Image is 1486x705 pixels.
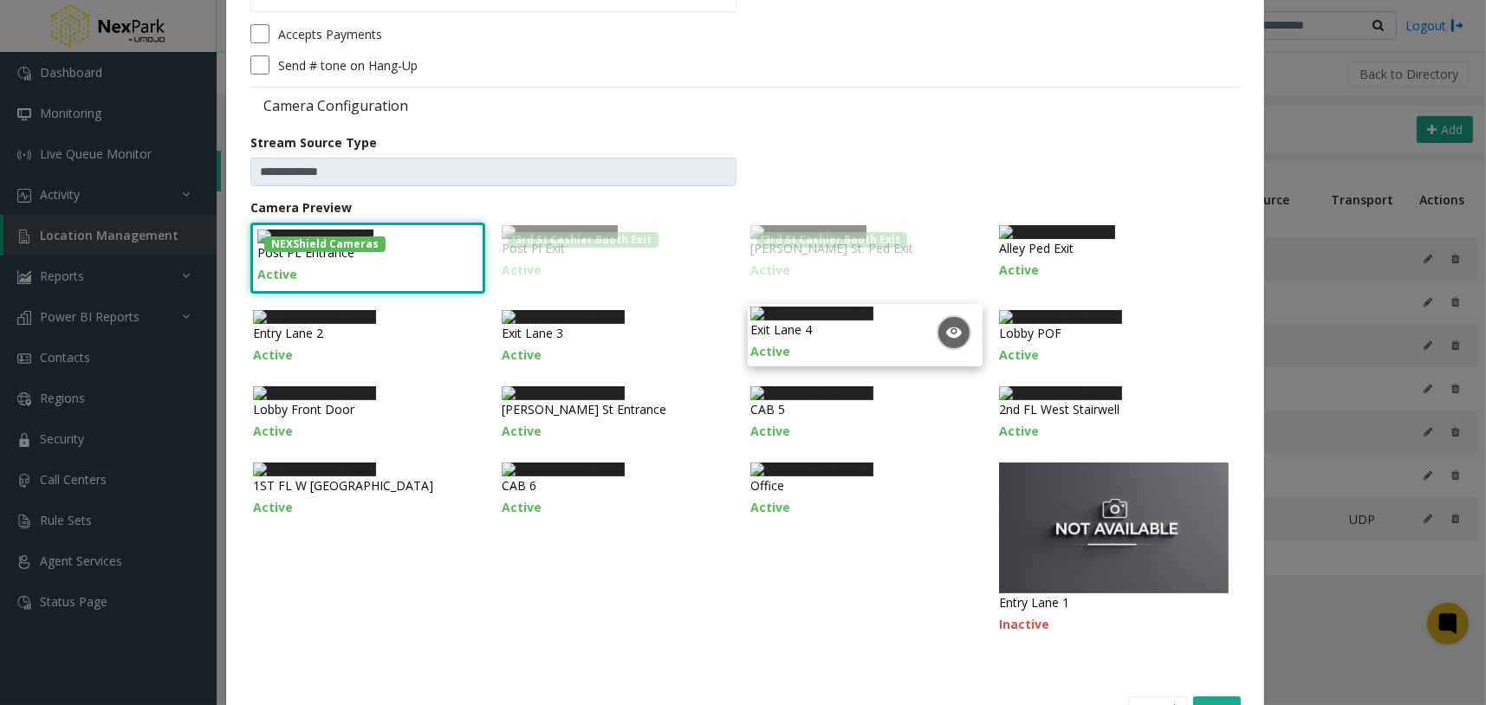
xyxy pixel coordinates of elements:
[750,261,980,279] p: Active
[999,615,1229,633] p: Inactive
[253,386,376,400] img: Camera Preview 36
[502,310,625,324] img: Camera Preview 33
[502,462,625,476] img: Camera Preview 41
[253,498,483,516] p: Active
[253,462,376,476] img: Camera Preview 40
[502,498,731,516] p: Active
[509,232,659,248] span: 3rd St Cashier Booth Exit
[257,265,478,283] p: Active
[253,400,483,418] p: Lobby Front Door
[257,243,478,262] p: Post PL Entrance
[999,310,1122,324] img: Camera Preview 35
[750,400,980,418] p: CAB 5
[502,239,731,257] p: Post Pl Exit
[253,346,483,364] p: Active
[250,133,377,152] label: Stream Source Type
[264,236,386,252] span: NEXShield Cameras
[999,400,1229,418] p: 2nd FL West Stairwell
[250,96,741,115] label: Camera Configuration
[750,462,873,476] img: Camera Preview 42
[502,422,731,440] p: Active
[999,462,1229,592] img: Preview unavailable
[257,230,373,243] img: Camera Preview 1
[999,346,1229,364] p: Active
[999,386,1122,400] img: Camera Preview 39
[502,225,618,239] img: Camera Preview 2
[750,386,873,400] img: Camera Preview 38
[750,498,980,516] p: Active
[999,593,1229,611] p: Entry Lane 1
[502,324,731,342] p: Exit Lane 3
[937,315,971,350] button: Open Live Preview
[750,320,980,339] p: Exit Lane 4
[999,324,1229,342] p: Lobby POF
[999,261,1229,279] p: Active
[502,476,731,495] p: CAB 6
[999,239,1229,257] p: Alley Ped Exit
[502,261,731,279] p: Active
[502,386,625,400] img: Camera Preview 37
[999,422,1229,440] p: Active
[750,225,866,239] img: Camera Preview 3
[253,324,483,342] p: Entry Lane 2
[757,232,907,248] span: 3rd St Cashier Booth Exit
[253,310,376,324] img: Camera Preview 32
[750,476,980,495] p: Office
[253,422,483,440] p: Active
[750,307,873,320] img: Camera Preview 34
[502,400,731,418] p: [PERSON_NAME] St Entrance
[250,198,352,217] label: Camera Preview
[999,225,1115,239] img: Camera Preview 4
[750,342,980,360] p: Active
[253,476,483,495] p: 1ST FL W [GEOGRAPHIC_DATA]
[750,422,980,440] p: Active
[502,346,731,364] p: Active
[750,239,980,257] p: [PERSON_NAME] St. Ped Exit
[278,56,418,74] label: Send # tone on Hang-Up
